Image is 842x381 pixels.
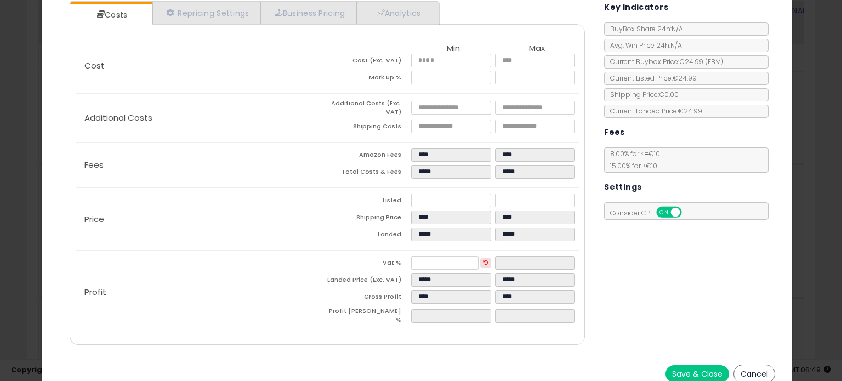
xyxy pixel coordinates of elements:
[604,126,625,139] h5: Fees
[327,165,411,182] td: Total Costs & Fees
[605,106,702,116] span: Current Landed Price: €24.99
[604,180,641,194] h5: Settings
[261,2,357,24] a: Business Pricing
[357,2,438,24] a: Analytics
[327,256,411,273] td: Vat %
[495,44,579,54] th: Max
[605,90,679,99] span: Shipping Price: €0.00
[327,120,411,137] td: Shipping Costs
[604,1,668,14] h5: Key Indicators
[327,194,411,211] td: Listed
[657,208,671,217] span: ON
[152,2,261,24] a: Repricing Settings
[327,290,411,307] td: Gross Profit
[76,161,327,169] p: Fees
[680,208,698,217] span: OFF
[327,54,411,71] td: Cost (Exc. VAT)
[76,61,327,70] p: Cost
[411,44,495,54] th: Min
[705,57,724,66] span: ( FBM )
[327,99,411,120] td: Additional Costs (Exc. VAT)
[327,307,411,327] td: Profit [PERSON_NAME] %
[327,273,411,290] td: Landed Price (Exc. VAT)
[327,228,411,244] td: Landed
[327,148,411,165] td: Amazon Fees
[327,211,411,228] td: Shipping Price
[679,57,724,66] span: €24.99
[605,208,696,218] span: Consider CPT:
[605,57,724,66] span: Current Buybox Price:
[605,41,682,50] span: Avg. Win Price 24h: N/A
[76,113,327,122] p: Additional Costs
[605,24,683,33] span: BuyBox Share 24h: N/A
[327,71,411,88] td: Mark up %
[70,4,151,26] a: Costs
[76,215,327,224] p: Price
[76,288,327,297] p: Profit
[605,161,657,170] span: 15.00 % for > €10
[605,149,660,170] span: 8.00 % for <= €10
[605,73,697,83] span: Current Listed Price: €24.99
